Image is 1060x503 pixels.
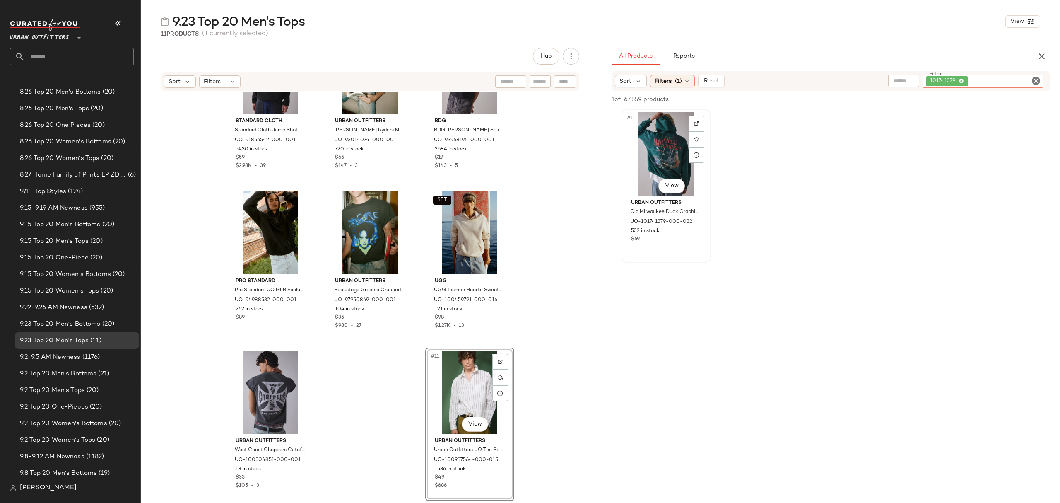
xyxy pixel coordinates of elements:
span: 27 [356,323,361,329]
span: UO-100504851-000-001 [235,457,301,464]
span: 262 in stock [236,306,264,313]
img: svg%3e [10,485,17,491]
span: 9.15 Top 20 One-Piece [20,253,89,263]
span: 9.2 Top 20 One-Pieces [20,402,88,412]
span: $89 [236,314,245,322]
span: (19) [97,469,110,478]
span: $980 [335,323,348,329]
span: 9.8-9.12 AM Newness [20,452,84,462]
span: 121 in stock [435,306,463,313]
span: View [1010,18,1024,25]
span: UGG [435,278,505,285]
span: 101741379 [930,77,959,85]
span: 3 [355,163,358,169]
span: View [468,421,482,428]
span: Reset [703,78,719,85]
span: (1182) [84,452,104,462]
span: UO-91856542-000-001 [235,137,296,144]
span: 8.26 Top 20 Women's Tops [20,154,99,163]
span: UO-94988532-000-001 [235,297,296,304]
span: 104 in stock [335,306,364,313]
span: 9.23 Top 20 Men's Bottoms [20,319,101,329]
span: $59 [236,154,245,162]
span: • [348,323,356,329]
span: UO-93014074-000-001 [334,137,396,144]
span: 5 [455,163,458,169]
img: 100504851_001_b [229,351,312,434]
span: (20) [99,154,113,163]
span: (20) [95,435,109,445]
span: SET [437,197,447,203]
span: $2.98K [236,163,252,169]
span: #11 [430,352,441,360]
img: 97950869_001_b [328,191,412,274]
span: 1 of [612,95,621,104]
span: 8.26 Top 20 Men's Bottoms [20,87,101,97]
span: Standard Cloth Jump Shot Hoodie Sweatshirt in Black at Urban Outfitters [235,127,305,134]
span: 9.2 Top 20 Men's Tops [20,386,85,395]
span: (20) [99,286,113,296]
span: $35 [335,314,344,322]
span: UO-100459791-000-016 [434,297,497,304]
span: (532) [87,303,104,312]
span: (20) [111,137,125,147]
img: 94988532_001_b [229,191,312,274]
span: 9.22-9.26 AM Newness [20,303,87,312]
span: #1 [626,114,635,122]
span: 9.15 Top 20 Women's Bottoms [20,270,111,279]
span: • [248,483,256,488]
span: Pro Standard UO MLB Exclusive [US_STATE] Yankees Logo Hoodie Sweatshirt in Black, Men's at Urban ... [235,287,305,294]
span: [PERSON_NAME] Ryders Mesh Football Jersey Tee in Black, Men's at Urban Outfitters [334,127,404,134]
span: Urban Outfitters [10,28,69,43]
span: 9.15 Top 20 Women's Tops [20,286,99,296]
span: (20) [107,419,121,428]
span: UO-100937564-000-015 [434,457,498,464]
img: svg%3e [694,121,699,126]
span: 532 in stock [631,227,660,235]
span: 9.8 Top 20 Men's Bottoms [20,469,97,478]
span: 720 in stock [335,146,364,153]
span: Urban Outfitters [236,438,306,445]
span: 3 [256,483,259,488]
span: (21) [96,369,109,379]
img: svg%3e [498,375,503,380]
span: (955) [88,203,105,213]
span: (20) [91,121,105,130]
span: (1 currently selected) [202,29,268,39]
img: cfy_white_logo.C9jOOHJF.svg [10,19,80,31]
span: 18 in stock [236,466,261,473]
span: 2684 in stock [435,146,467,153]
button: View [462,417,488,432]
span: 8.26 Top 20 Women's Bottoms [20,137,111,147]
span: 9.23 Top 20 Men's Tops [172,14,305,31]
span: UO-101741379-000-032 [630,218,692,226]
span: BDG [435,118,505,125]
span: • [447,163,455,169]
span: Old Milwaukee Duck Graphic Hoodie Sweatshirt in Dark Green, Men's at Urban Outfitters [630,208,700,216]
i: Clear Filter [1031,76,1041,86]
span: Urban Outfitters [631,199,701,207]
span: $105 [236,483,248,488]
span: 8.26 Top 20 Men's Tops [20,104,89,114]
span: Filters [204,77,221,86]
span: • [450,323,459,329]
img: svg%3e [694,137,699,142]
span: $98 [435,314,444,322]
span: (20) [111,270,125,279]
img: 100459791_016_b [428,191,511,274]
span: 9.15-9.19 AM Newness [20,203,88,213]
span: (11) [89,336,101,346]
span: $147 [335,163,347,169]
span: 9/11 Top Styles [20,187,66,196]
span: (20) [101,319,115,329]
span: $19 [435,154,443,162]
span: (20) [88,402,102,412]
span: 9.15 Top 20 Men's Bottoms [20,220,101,230]
img: 100937564_015_b [428,351,511,434]
span: Pro Standard [236,278,306,285]
span: Urban Outfitters UO The Baggy Dress Shirt in White/Black Stripe, Men's at Urban Outfitters [434,447,504,454]
span: 13 [459,323,464,329]
span: (20) [89,104,103,114]
span: UO-97950869-000-001 [334,297,396,304]
button: Reset [698,75,725,87]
